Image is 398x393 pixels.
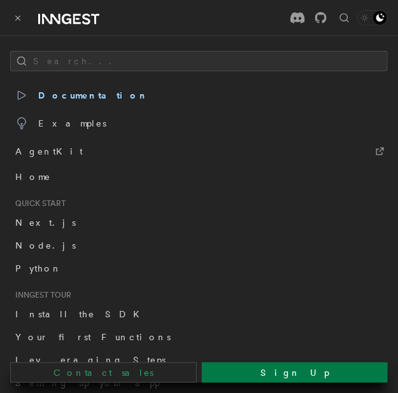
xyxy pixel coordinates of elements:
[10,326,388,348] a: Your first Functions
[10,257,388,280] a: Python
[10,348,388,371] a: Leveraging Steps
[15,114,106,132] span: Examples
[10,137,388,165] a: AgentKit
[15,332,171,342] span: Your first Functions
[10,362,197,383] a: Contact sales
[15,240,76,251] span: Node.js
[15,170,51,183] span: Home
[15,378,160,388] span: Setting up your app
[10,234,388,257] a: Node.js
[15,309,147,319] span: Install the SDK
[10,165,388,188] a: Home
[357,10,388,25] button: Toggle dark mode
[10,51,388,71] button: Search...
[10,198,66,209] span: Quick start
[10,303,388,326] a: Install the SDK
[15,86,148,104] span: Documentation
[337,10,352,25] button: Find something...
[15,355,166,365] span: Leveraging Steps
[10,211,388,234] a: Next.js
[10,81,388,109] a: Documentation
[15,263,62,273] span: Python
[202,362,388,383] a: Sign Up
[15,142,83,160] span: AgentKit
[10,290,71,300] span: Inngest tour
[10,109,388,137] a: Examples
[15,217,76,228] span: Next.js
[10,10,25,25] button: Toggle navigation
